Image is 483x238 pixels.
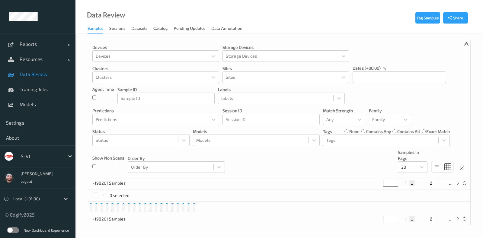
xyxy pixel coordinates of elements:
[218,87,345,93] p: labels
[193,129,320,135] p: Models
[366,129,391,135] label: contains any
[174,25,205,33] div: Pending Updates
[222,65,349,71] p: Sites
[92,155,124,161] p: Show Non Scans
[88,25,103,33] div: Samples
[109,24,131,33] a: Sessions
[428,180,434,186] button: 2
[222,108,320,114] p: Session ID
[92,108,219,114] p: Predictions
[323,129,332,135] p: Tags
[117,87,215,93] p: Sample ID
[92,44,219,50] p: Devices
[88,24,109,33] a: Samples
[110,192,130,198] p: 0 selected
[153,25,168,33] div: Catalog
[211,24,248,33] a: Data Annotation
[92,180,138,186] p: ~198201 Samples
[128,155,225,161] p: Order By
[222,44,349,50] p: Storage Devices
[109,25,125,33] div: Sessions
[131,24,153,33] a: Datasets
[447,216,454,222] button: ...
[92,65,219,71] p: Clusters
[447,180,454,186] button: ...
[92,129,190,135] p: Status
[353,65,381,71] p: dates (+00:00)
[92,86,114,92] p: Agent Time
[415,12,440,24] button: Tag Samples
[428,216,434,222] button: 2
[397,129,420,135] label: contains all
[443,12,468,24] button: Share
[211,25,242,33] div: Data Annotation
[409,180,415,186] button: 1
[92,216,138,222] p: ~198201 Samples
[426,129,450,135] label: exact match
[87,12,125,18] div: Data Review
[131,25,147,33] div: Datasets
[349,129,360,135] label: none
[409,216,415,222] button: 1
[174,24,211,33] a: Pending Updates
[369,108,411,114] p: Family
[398,149,427,161] p: Samples In Page
[153,24,174,33] a: Catalog
[323,108,365,114] p: Match Strength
